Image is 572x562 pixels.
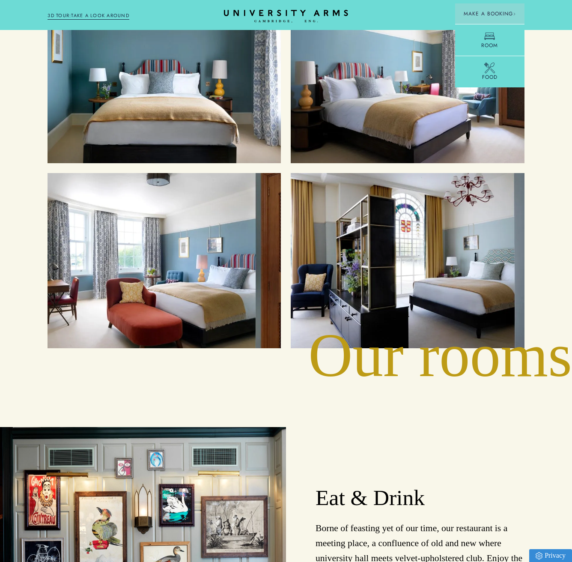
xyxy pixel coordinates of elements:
[48,12,129,20] a: 3D TOUR:TAKE A LOOK AROUND
[316,484,524,511] h2: Eat & Drink
[481,42,498,49] span: Room
[224,10,348,23] a: Home
[455,3,524,24] button: Make a BookingArrow icon
[513,12,516,15] img: Arrow icon
[455,24,524,56] a: Room
[529,549,572,562] a: Privacy
[291,173,524,348] a: image-4079943e4172a87360611e38504334cce5890dd9-8272x6200-jpg
[536,552,542,559] img: Privacy
[455,56,524,87] a: Food
[464,10,516,18] span: Make a Booking
[48,173,281,348] a: image-7e5c38f615728aa2258552bb1afed8804de772c8-8272x6200-jpg
[482,73,498,81] span: Food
